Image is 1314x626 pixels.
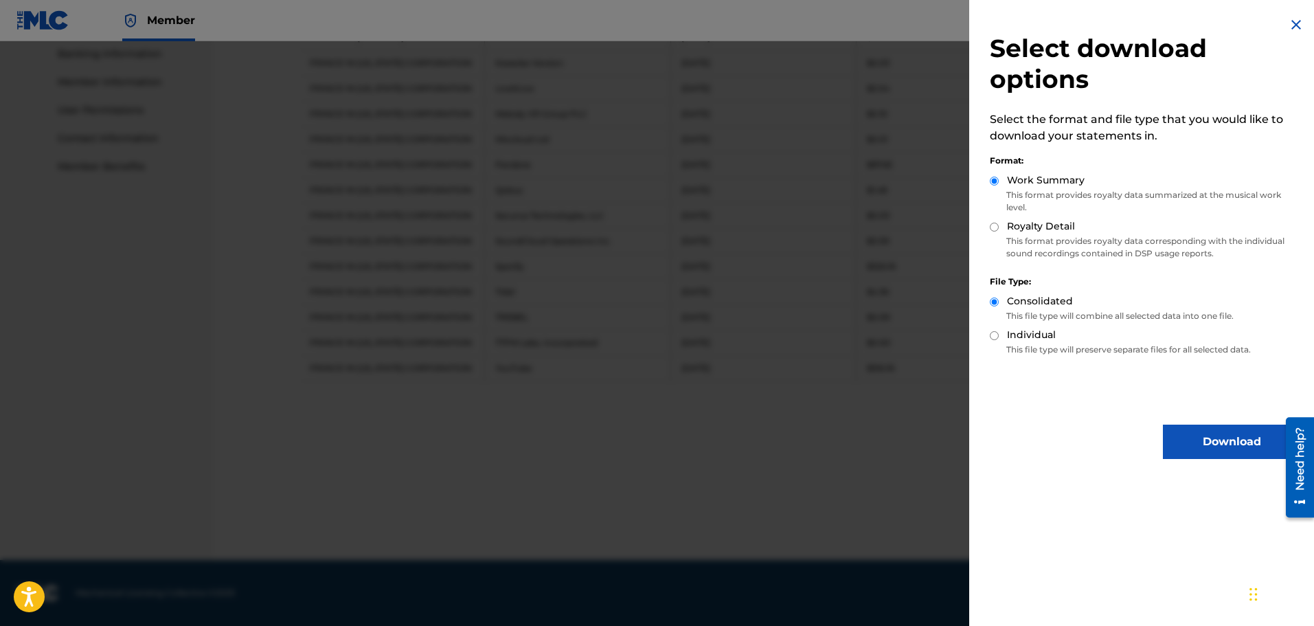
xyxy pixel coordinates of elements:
label: Individual [1007,328,1056,342]
label: Royalty Detail [1007,219,1075,234]
p: This file type will preserve separate files for all selected data. [990,344,1300,356]
iframe: Chat Widget [1245,560,1314,626]
label: Consolidated [1007,294,1073,309]
img: MLC Logo [16,10,69,30]
div: File Type: [990,276,1300,288]
label: Work Summary [1007,173,1085,188]
p: Select the format and file type that you would like to download your statements in. [990,111,1300,144]
p: This file type will combine all selected data into one file. [990,310,1300,322]
img: Top Rightsholder [122,12,139,29]
h2: Select download options [990,33,1300,95]
div: Format: [990,155,1300,167]
p: This format provides royalty data corresponding with the individual sound recordings contained in... [990,235,1300,260]
iframe: Resource Center [1276,412,1314,522]
div: Drag [1249,574,1258,615]
span: Member [147,12,195,28]
button: Download [1163,425,1300,459]
p: This format provides royalty data summarized at the musical work level. [990,189,1300,214]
